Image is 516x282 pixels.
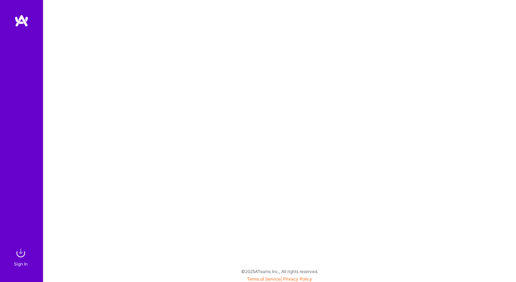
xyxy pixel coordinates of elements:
[283,276,312,282] a: Privacy Policy
[14,14,29,27] img: logo
[14,260,28,268] div: Sign In
[14,246,28,260] img: sign in
[43,262,516,280] div: © 2025 ATeams Inc., All rights reserved.
[247,276,281,282] a: Terms of Service
[15,246,28,268] a: sign inSign In
[247,276,312,282] span: |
